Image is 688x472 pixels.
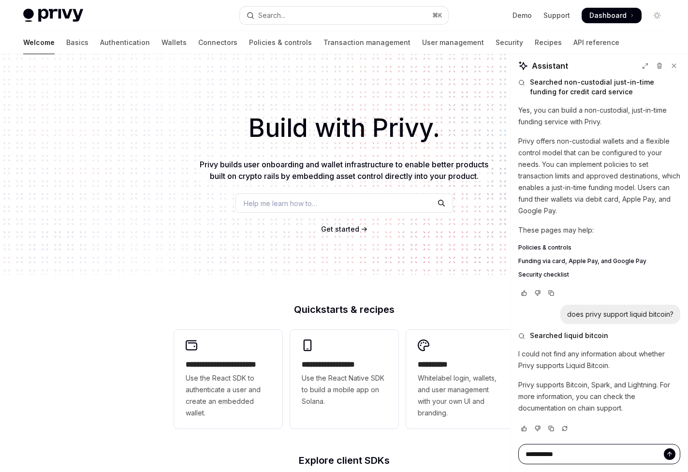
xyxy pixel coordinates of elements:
button: Vote that response was good [518,288,530,298]
img: light logo [23,9,83,22]
span: Use the React SDK to authenticate a user and create an embedded wallet. [186,372,271,419]
span: Funding via card, Apple Pay, and Google Pay [518,257,646,265]
span: Policies & controls [518,244,571,251]
div: Search... [258,10,285,21]
span: Searched non-custodial just-in-time funding for credit card service [530,77,680,97]
a: API reference [573,31,619,54]
a: **** *****Whitelabel login, wallets, and user management with your own UI and branding. [406,330,514,428]
p: Privy supports Bitcoin, Spark, and Lightning. For more information, you can check the documentati... [518,379,680,414]
p: Yes, you can build a non-custodial, just-in-time funding service with Privy. [518,104,680,128]
button: Reload last chat [559,424,571,433]
h2: Quickstarts & recipes [174,305,514,314]
button: Searched non-custodial just-in-time funding for credit card service [518,77,680,97]
div: does privy support liquid bitcoin? [567,310,673,319]
button: Copy chat response [545,288,557,298]
button: Open search [240,7,449,24]
span: ⌘ K [432,12,442,19]
span: Dashboard [589,11,627,20]
button: Send message [664,448,675,460]
button: Toggle dark mode [649,8,665,23]
a: Transaction management [323,31,410,54]
button: Searched liquid bitcoin [518,331,680,340]
h1: Build with Privy. [15,109,673,147]
textarea: Ask a question... [518,444,680,464]
a: Security checklist [518,271,680,279]
h2: Explore client SDKs [174,456,514,465]
button: Copy chat response [545,424,557,433]
span: Help me learn how to… [244,198,317,208]
span: Get started [321,225,359,233]
span: Searched liquid bitcoin [530,331,608,340]
a: Security [496,31,523,54]
a: **** **** **** ***Use the React Native SDK to build a mobile app on Solana. [290,330,398,428]
p: I could not find any information about whether Privy supports Liquid Bitcoin. [518,348,680,371]
a: User management [422,31,484,54]
a: Policies & controls [249,31,312,54]
button: Vote that response was not good [532,288,543,298]
a: Recipes [535,31,562,54]
span: Assistant [532,60,568,72]
span: Use the React Native SDK to build a mobile app on Solana. [302,372,387,407]
a: Funding via card, Apple Pay, and Google Pay [518,257,680,265]
button: Vote that response was good [518,424,530,433]
a: Wallets [161,31,187,54]
p: Privy offers non-custodial wallets and a flexible control model that can be configured to your ne... [518,135,680,217]
a: Authentication [100,31,150,54]
a: Welcome [23,31,55,54]
span: Security checklist [518,271,569,279]
p: These pages may help: [518,224,680,236]
a: Policies & controls [518,244,680,251]
a: Dashboard [582,8,642,23]
span: Privy builds user onboarding and wallet infrastructure to enable better products built on crypto ... [200,160,488,181]
a: Connectors [198,31,237,54]
a: Demo [512,11,532,20]
a: Basics [66,31,88,54]
button: Vote that response was not good [532,424,543,433]
a: Get started [321,224,359,234]
a: Support [543,11,570,20]
span: Whitelabel login, wallets, and user management with your own UI and branding. [418,372,503,419]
